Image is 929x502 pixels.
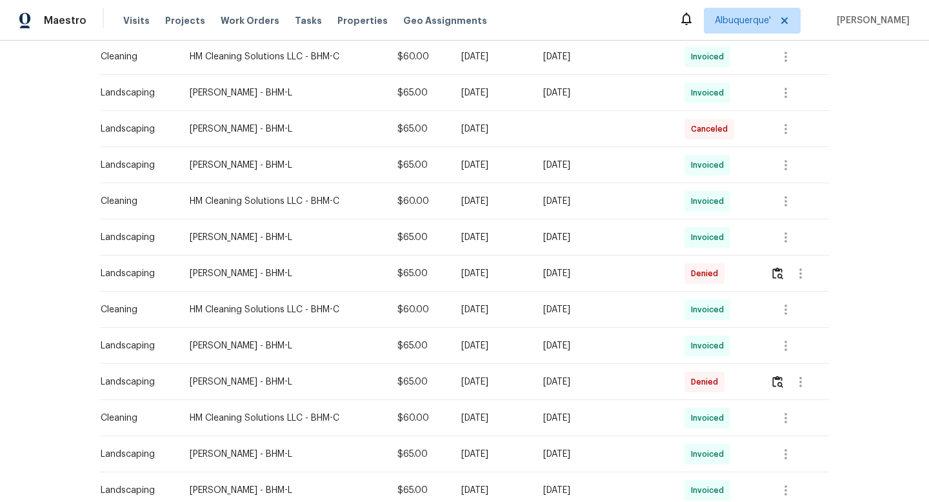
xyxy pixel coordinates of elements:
div: [DATE] [461,231,523,244]
div: $60.00 [397,303,441,316]
div: Landscaping [101,376,169,388]
div: [DATE] [461,159,523,172]
div: [DATE] [543,448,663,461]
div: [DATE] [543,159,663,172]
div: Landscaping [101,231,169,244]
div: HM Cleaning Solutions LLC - BHM-C [190,50,377,63]
div: [DATE] [461,448,523,461]
div: [DATE] [461,303,523,316]
span: Geo Assignments [403,14,487,27]
img: Review Icon [772,376,783,388]
div: [DATE] [543,267,663,280]
div: [DATE] [461,376,523,388]
div: [PERSON_NAME] - BHM-L [190,267,377,280]
span: Invoiced [691,50,729,63]
div: Landscaping [101,448,169,461]
div: $65.00 [397,484,441,497]
div: $60.00 [397,412,441,425]
div: [PERSON_NAME] - BHM-L [190,484,377,497]
div: HM Cleaning Solutions LLC - BHM-C [190,303,377,316]
span: Invoiced [691,412,729,425]
div: Landscaping [101,86,169,99]
span: Invoiced [691,195,729,208]
div: $65.00 [397,231,441,244]
div: [PERSON_NAME] - BHM-L [190,376,377,388]
div: $65.00 [397,86,441,99]
div: Landscaping [101,339,169,352]
span: Canceled [691,123,733,136]
div: [DATE] [543,412,663,425]
div: [DATE] [543,231,663,244]
div: [DATE] [543,484,663,497]
div: Cleaning [101,195,169,208]
div: [PERSON_NAME] - BHM-L [190,339,377,352]
div: [PERSON_NAME] - BHM-L [190,231,377,244]
div: $65.00 [397,339,441,352]
div: Cleaning [101,412,169,425]
div: [PERSON_NAME] - BHM-L [190,123,377,136]
span: Invoiced [691,303,729,316]
div: $65.00 [397,448,441,461]
div: $60.00 [397,195,441,208]
span: Visits [123,14,150,27]
img: Review Icon [772,267,783,279]
span: Albuquerque' [715,14,771,27]
div: [DATE] [461,86,523,99]
span: Invoiced [691,231,729,244]
div: $65.00 [397,376,441,388]
span: Properties [337,14,388,27]
span: Invoiced [691,339,729,352]
div: [DATE] [461,412,523,425]
div: Cleaning [101,50,169,63]
span: Invoiced [691,448,729,461]
span: [PERSON_NAME] [832,14,910,27]
div: $65.00 [397,159,441,172]
div: [PERSON_NAME] - BHM-L [190,86,377,99]
div: Landscaping [101,123,169,136]
div: [DATE] [461,50,523,63]
div: [DATE] [461,267,523,280]
div: [DATE] [543,195,663,208]
span: Maestro [44,14,86,27]
span: Denied [691,376,723,388]
div: [DATE] [543,303,663,316]
div: Cleaning [101,303,169,316]
div: [DATE] [461,339,523,352]
button: Review Icon [770,366,785,397]
div: [DATE] [543,339,663,352]
div: Landscaping [101,267,169,280]
span: Invoiced [691,484,729,497]
button: Review Icon [770,258,785,289]
span: Tasks [295,16,322,25]
div: [DATE] [461,484,523,497]
span: Projects [165,14,205,27]
div: [DATE] [543,86,663,99]
div: [PERSON_NAME] - BHM-L [190,448,377,461]
div: [DATE] [461,123,523,136]
div: HM Cleaning Solutions LLC - BHM-C [190,412,377,425]
div: $60.00 [397,50,441,63]
span: Invoiced [691,159,729,172]
span: Invoiced [691,86,729,99]
div: [DATE] [543,376,663,388]
div: $65.00 [397,123,441,136]
div: [DATE] [461,195,523,208]
span: Denied [691,267,723,280]
div: Landscaping [101,484,169,497]
span: Work Orders [221,14,279,27]
div: [PERSON_NAME] - BHM-L [190,159,377,172]
div: Landscaping [101,159,169,172]
div: HM Cleaning Solutions LLC - BHM-C [190,195,377,208]
div: [DATE] [543,50,663,63]
div: $65.00 [397,267,441,280]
